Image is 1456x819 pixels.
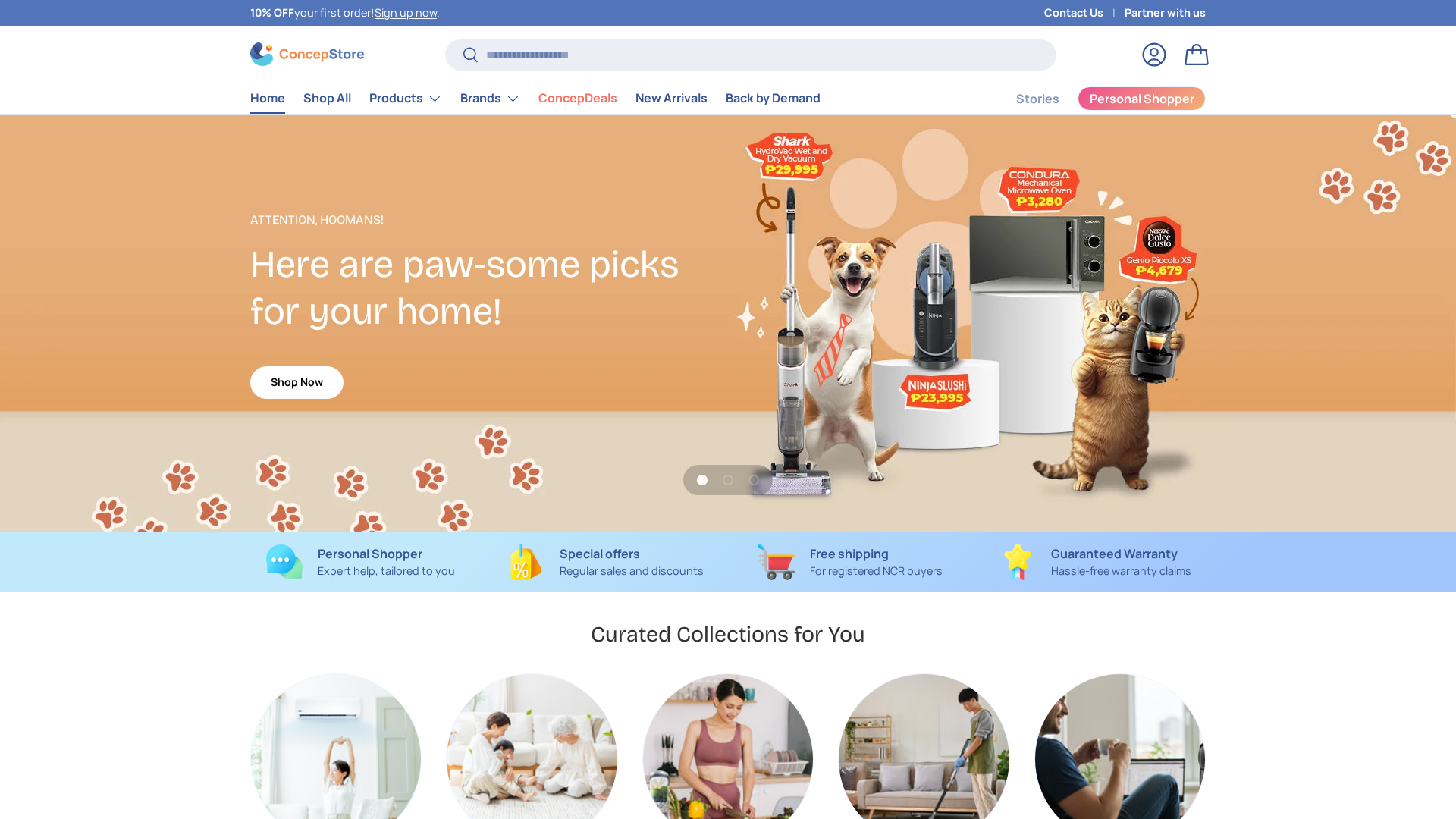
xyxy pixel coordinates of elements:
strong: Personal Shopper [318,545,422,562]
a: Shop Now [250,366,344,399]
a: Partner with us [1125,5,1206,21]
a: Guaranteed Warranty Hassle-free warranty claims [985,544,1206,580]
strong: 10% OFF [250,5,294,20]
strong: Special offers [560,545,640,562]
summary: Brands [451,83,529,114]
img: ConcepStore [250,42,364,66]
a: Home [250,83,285,113]
p: Attention, Hoomans! [250,211,728,229]
strong: Free shipping [810,545,889,562]
a: Back by Demand [726,83,821,113]
a: Sign up now [375,5,437,20]
a: Shop All [303,83,351,113]
p: Hassle-free warranty claims [1051,563,1191,579]
p: For registered NCR buyers [810,563,943,579]
summary: Products [360,83,451,114]
a: Special offers Regular sales and discounts [495,544,716,580]
a: Contact Us [1044,5,1125,21]
a: Personal Shopper [1078,86,1206,111]
h2: Curated Collections for You [591,620,865,648]
a: Free shipping For registered NCR buyers [740,544,961,580]
p: your first order! . [250,5,440,21]
h2: Here are paw-some picks for your home! [250,241,728,335]
a: Brands [460,83,520,114]
a: Personal Shopper Expert help, tailored to you [250,544,471,580]
p: Regular sales and discounts [560,563,704,579]
nav: Secondary [980,83,1206,114]
strong: Guaranteed Warranty [1051,545,1178,562]
p: Expert help, tailored to you [318,563,455,579]
a: Stories [1016,84,1059,114]
span: Personal Shopper [1090,93,1194,105]
a: New Arrivals [635,83,708,113]
nav: Primary [250,83,821,114]
a: Products [369,83,442,114]
a: ConcepDeals [538,83,617,113]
